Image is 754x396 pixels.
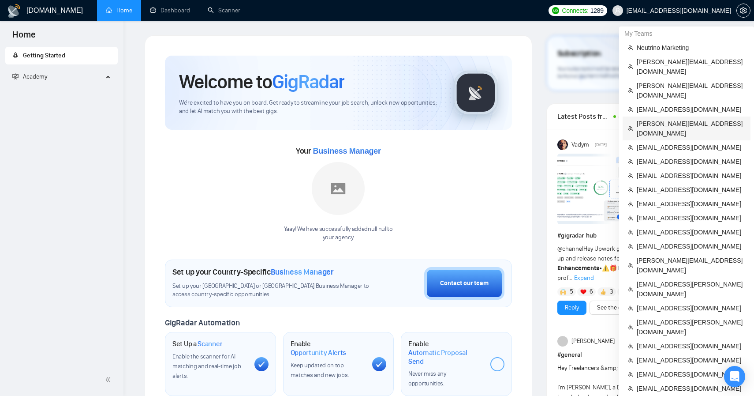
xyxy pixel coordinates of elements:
span: fund-projection-screen [12,73,19,79]
span: ⚠️ [602,264,609,272]
span: team [628,126,633,131]
span: Your [296,146,381,156]
span: team [628,187,633,192]
span: GigRadar [272,70,344,94]
button: Reply [557,301,586,315]
button: setting [736,4,750,18]
span: [EMAIL_ADDRESS][DOMAIN_NAME] [637,157,745,166]
span: [EMAIL_ADDRESS][DOMAIN_NAME] [637,355,745,365]
span: 6 [590,287,593,296]
span: Connects: [562,6,588,15]
span: team [628,88,633,93]
span: setting [737,7,750,14]
span: team [628,201,633,207]
span: Never miss any opportunities. [408,370,446,387]
span: [EMAIL_ADDRESS][DOMAIN_NAME] [637,199,745,209]
span: [EMAIL_ADDRESS][DOMAIN_NAME] [637,227,745,237]
h1: # general [557,350,722,360]
span: user [615,8,621,14]
span: Business Manager [313,147,381,155]
span: team [628,215,633,221]
strong: New Features &amp; Enhancements [557,255,722,272]
span: team [628,305,633,311]
span: [EMAIL_ADDRESS][DOMAIN_NAME] [637,171,745,181]
span: [EMAIL_ADDRESS][DOMAIN_NAME] [637,185,745,195]
img: gigradar-logo.png [454,71,498,115]
div: My Teams [619,26,754,41]
span: Home [5,28,43,47]
img: Vadym [557,140,568,150]
span: [EMAIL_ADDRESS][PERSON_NAME][DOMAIN_NAME] [637,279,745,299]
span: team [628,343,633,349]
button: See the details [590,301,643,315]
span: [EMAIL_ADDRESS][DOMAIN_NAME] [637,105,745,114]
span: team [628,159,633,164]
h1: Enable [291,339,366,357]
a: Reply [565,303,579,313]
span: @channel [557,245,583,253]
span: 3 [610,287,613,296]
span: team [628,386,633,391]
span: [EMAIL_ADDRESS][DOMAIN_NAME] [637,341,745,351]
span: Your subscription will be renewed. To keep things running smoothly, make sure your payment method... [557,65,716,79]
h1: Set Up a [172,339,222,348]
span: [PERSON_NAME][EMAIL_ADDRESS][DOMAIN_NAME] [637,81,745,100]
span: [PERSON_NAME][EMAIL_ADDRESS][DOMAIN_NAME] [637,256,745,275]
span: team [628,358,633,363]
span: team [628,107,633,112]
span: [PERSON_NAME][EMAIL_ADDRESS][DOMAIN_NAME] [637,119,745,138]
span: Neutrino Marketing [637,43,745,53]
p: your agency . [284,234,393,242]
h1: Welcome to [179,70,344,94]
span: team [628,287,633,292]
span: Vadym [571,140,589,150]
h1: Set up your Country-Specific [172,267,334,277]
span: [EMAIL_ADDRESS][DOMAIN_NAME] [637,241,745,251]
span: team [628,372,633,377]
a: See the details [597,303,636,313]
span: GigRadar Automation [165,318,239,328]
span: Getting Started [23,52,65,59]
span: Enable the scanner for AI matching and real-time job alerts. [172,353,241,380]
div: Yaay! We have successfully added null null to [284,225,393,242]
img: logo [7,4,21,18]
span: [EMAIL_ADDRESS][DOMAIN_NAME] [637,303,745,313]
span: team [628,45,633,50]
span: [PERSON_NAME] [571,336,615,346]
span: double-left [105,375,114,384]
img: 🙌 [560,289,566,295]
span: [EMAIL_ADDRESS][DOMAIN_NAME] [637,384,745,393]
span: team [628,263,633,268]
span: rocket [12,52,19,58]
img: 👍 [600,289,606,295]
span: team [628,324,633,330]
span: Latest Posts from the GigRadar Community [557,111,611,122]
li: Getting Started [5,47,118,64]
div: Contact our team [440,279,489,288]
span: team [628,145,633,150]
span: [EMAIL_ADDRESS][DOMAIN_NAME] [637,143,745,152]
span: Academy [23,73,47,80]
a: setting [736,7,750,14]
h1: Enable [408,339,483,366]
a: dashboardDashboard [150,7,190,14]
span: 5 [570,287,573,296]
span: [EMAIL_ADDRESS][DOMAIN_NAME] [637,213,745,223]
span: We're excited to have you on board. Get ready to streamline your job search, unlock new opportuni... [179,99,440,116]
span: 1289 [590,6,604,15]
span: [EMAIL_ADDRESS][PERSON_NAME][DOMAIN_NAME] [637,317,745,337]
h1: # gigradar-hub [557,231,722,241]
span: 🎁 [609,264,617,272]
span: Hey Upwork growth hackers, here's our July round-up and release notes for GigRadar • is your prof... [557,245,722,282]
img: ❤️ [580,289,586,295]
button: Contact our team [424,267,504,300]
span: Subscription [557,46,601,61]
div: Open Intercom Messenger [724,366,745,387]
span: Expand [574,274,594,282]
span: [PERSON_NAME][EMAIL_ADDRESS][DOMAIN_NAME] [637,57,745,76]
span: Keep updated on top matches and new jobs. [291,362,349,379]
span: Automatic Proposal Send [408,348,483,366]
span: [DATE] [595,141,607,149]
span: Business Manager [271,267,334,277]
img: placeholder.png [312,162,365,215]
